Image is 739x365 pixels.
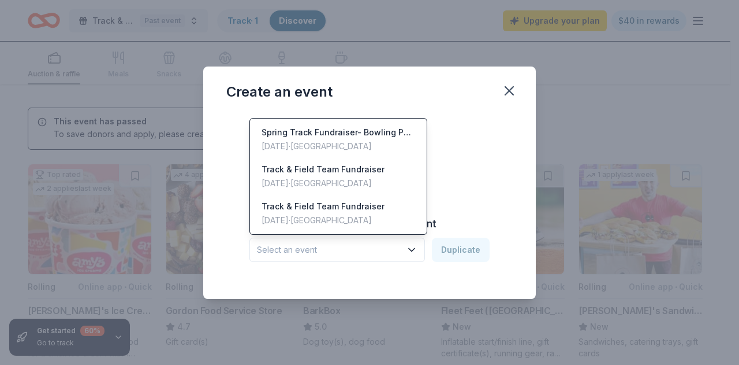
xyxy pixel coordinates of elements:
div: Track & Field Team Fundraiser [262,163,385,176]
div: [DATE] · [GEOGRAPHIC_DATA] [262,139,415,153]
div: Track & Field Team Fundraiser [262,200,385,213]
span: Select an event [257,243,401,257]
div: [DATE] · [GEOGRAPHIC_DATA] [262,213,385,227]
button: Select an event [249,238,425,262]
div: Select an event [249,118,427,235]
div: [DATE] · [GEOGRAPHIC_DATA] [262,176,385,190]
div: Spring Track Fundraiser- Bowling Party [262,126,415,139]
